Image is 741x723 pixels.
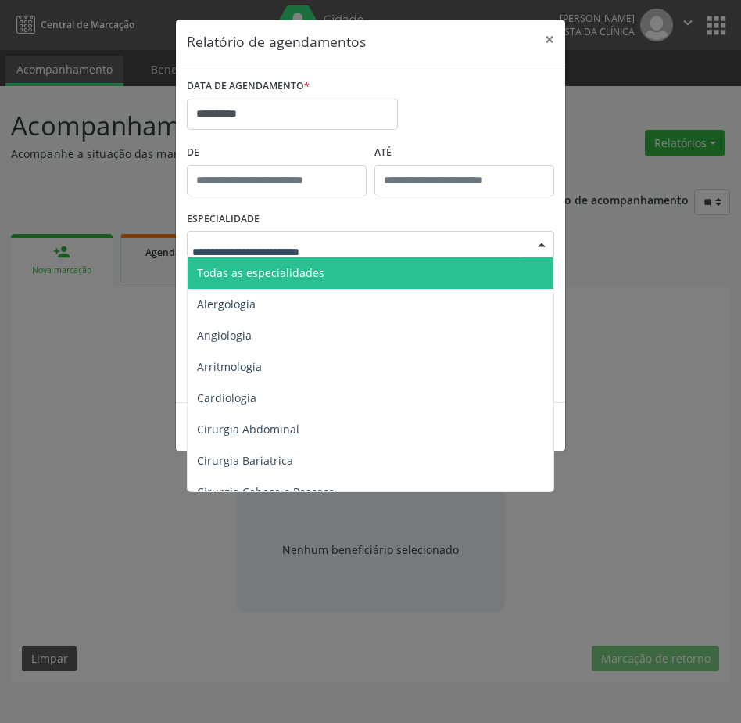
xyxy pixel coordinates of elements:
[187,31,366,52] h5: Relatório de agendamentos
[534,20,565,59] button: Close
[374,141,554,165] label: ATÉ
[197,484,335,499] span: Cirurgia Cabeça e Pescoço
[187,141,367,165] label: De
[197,265,324,280] span: Todas as especialidades
[197,422,299,437] span: Cirurgia Abdominal
[197,359,262,374] span: Arritmologia
[197,328,252,343] span: Angiologia
[187,74,310,99] label: DATA DE AGENDAMENTO
[197,297,256,311] span: Alergologia
[197,453,293,468] span: Cirurgia Bariatrica
[187,207,260,232] label: ESPECIALIDADE
[197,390,256,405] span: Cardiologia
